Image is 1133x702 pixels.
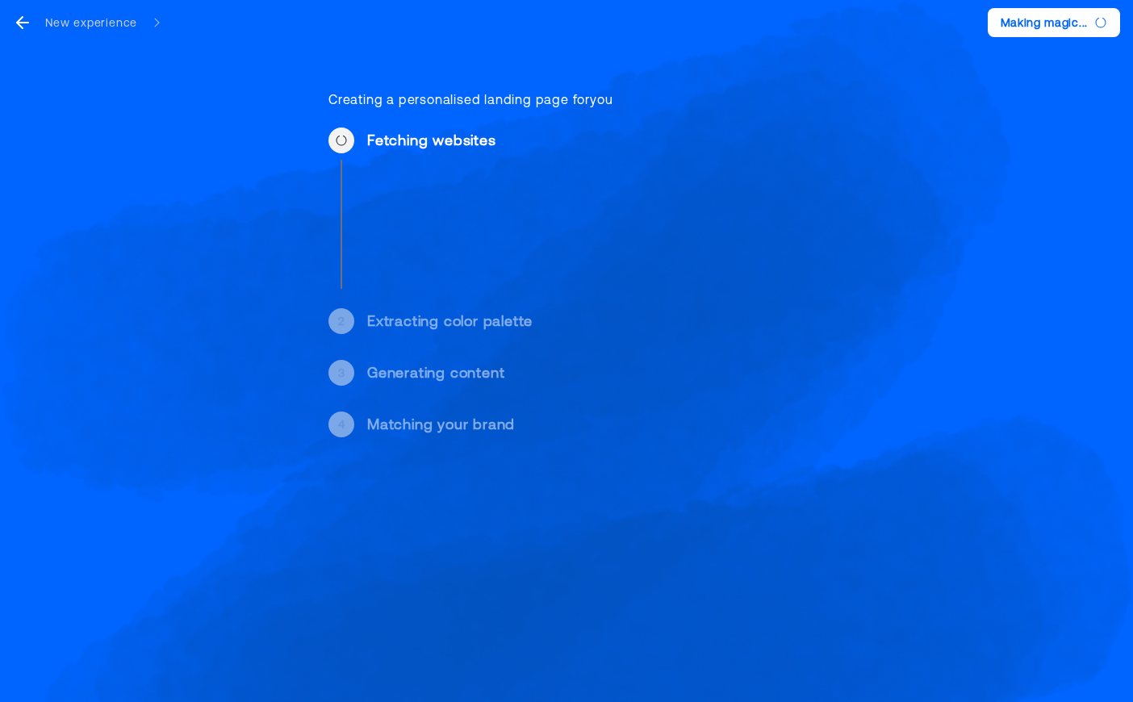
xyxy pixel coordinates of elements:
[988,8,1121,37] button: Making magic...
[367,131,850,150] div: Fetching websites
[367,363,850,382] div: Generating content
[13,13,32,32] svg: go back
[328,90,850,108] div: Creating a personalised landing page for you
[338,313,345,329] div: 2
[338,365,345,381] div: 3
[367,311,850,331] div: Extracting color palette
[45,15,137,31] div: New experience
[367,415,850,434] div: Matching your brand
[338,416,345,432] div: 4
